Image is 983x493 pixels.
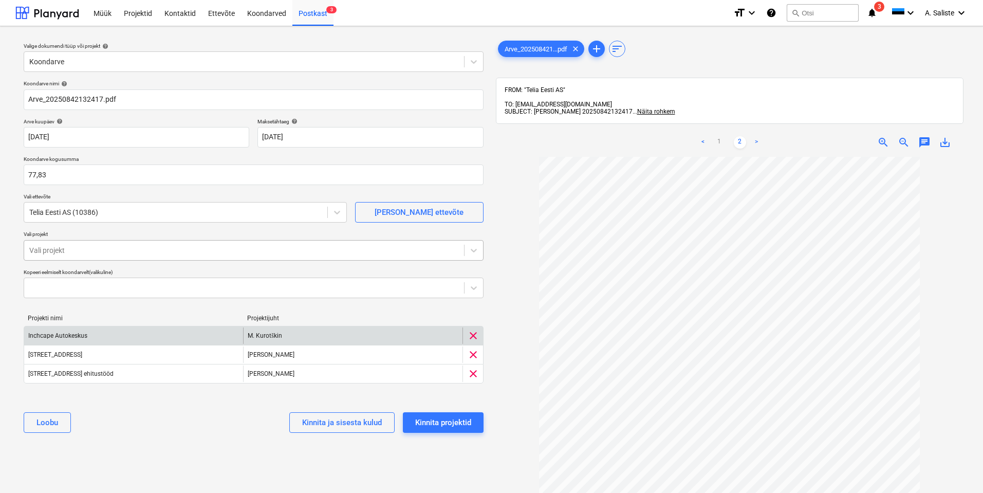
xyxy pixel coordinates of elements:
[611,43,623,55] span: sort
[590,43,603,55] span: add
[918,136,931,149] span: chat
[36,416,58,429] div: Loobu
[766,7,776,19] i: Abikeskus
[24,118,249,125] div: Arve kuupäev
[505,86,565,94] span: FROM: "Telia Eesti AS"
[28,370,114,377] div: [STREET_ADDRESS] ehitustööd
[54,118,63,124] span: help
[24,156,484,165] p: Koondarve kogusumma
[750,136,763,149] a: Next page
[746,7,758,19] i: keyboard_arrow_down
[925,9,954,17] span: A. Saliste
[467,330,479,342] span: clear
[375,206,463,219] div: [PERSON_NAME] ettevõte
[24,165,484,185] input: Koondarve kogusumma
[569,43,582,55] span: clear
[904,7,917,19] i: keyboard_arrow_down
[733,7,746,19] i: format_size
[403,412,484,433] button: Kinnita projektid
[498,45,573,53] span: Arve_202508421...pdf
[243,366,462,382] div: [PERSON_NAME]
[100,43,108,49] span: help
[24,231,484,240] p: Vali projekt
[59,81,67,87] span: help
[898,136,910,149] span: zoom_out
[505,108,633,115] span: SUBJECT: [PERSON_NAME] 20250842132417
[247,315,458,322] div: Projektijuht
[24,127,249,148] input: Arve kuupäeva pole määratud.
[24,269,484,276] div: Kopeeri eelmiselt koondarvelt (valikuline)
[257,127,483,148] input: Tähtaega pole määratud
[939,136,951,149] span: save_alt
[467,368,479,380] span: clear
[932,444,983,493] iframe: Chat Widget
[302,416,382,429] div: Kinnita ja sisesta kulud
[955,7,968,19] i: keyboard_arrow_down
[24,80,484,87] div: Koondarve nimi
[257,118,483,125] div: Maksetähtaeg
[289,412,395,433] button: Kinnita ja sisesta kulud
[874,2,884,12] span: 3
[415,416,471,429] div: Kinnita projektid
[734,136,746,149] a: Page 2 is your current page
[467,349,479,361] span: clear
[24,193,347,202] p: Vali ettevõte
[28,332,87,339] div: Inchcape Autokeskus
[28,315,239,322] div: Projekti nimi
[24,43,484,49] div: Valige dokumendi tüüp või projekt
[355,202,484,223] button: [PERSON_NAME] ettevõte
[326,6,337,13] span: 3
[289,118,298,124] span: help
[877,136,889,149] span: zoom_in
[243,346,462,363] div: [PERSON_NAME]
[633,108,675,115] span: ...
[867,7,877,19] i: notifications
[637,108,675,115] span: Näita rohkem
[498,41,584,57] div: Arve_202508421...pdf
[28,351,82,358] div: [STREET_ADDRESS]
[791,9,800,17] span: search
[697,136,709,149] a: Previous page
[713,136,726,149] a: Page 1
[24,89,484,110] input: Koondarve nimi
[787,4,859,22] button: Otsi
[505,101,612,108] span: TO: [EMAIL_ADDRESS][DOMAIN_NAME]
[24,412,71,433] button: Loobu
[243,327,462,344] div: M. Kurotškin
